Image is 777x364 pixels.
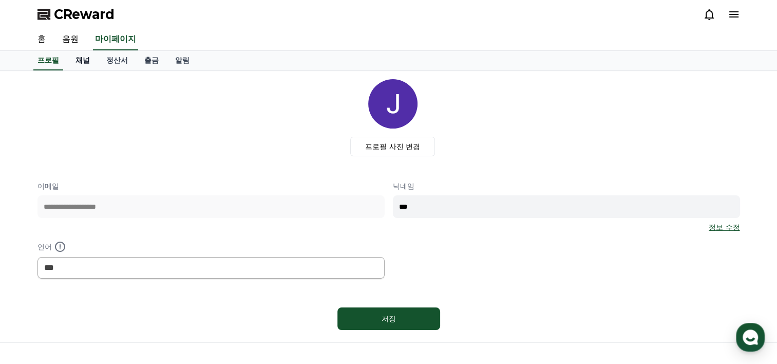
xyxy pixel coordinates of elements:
[3,279,68,304] a: 홈
[132,279,197,304] a: 설정
[98,51,136,70] a: 정산서
[350,137,435,156] label: 프로필 사진 변경
[94,295,106,303] span: 대화
[33,51,63,70] a: 프로필
[29,29,54,50] a: 홈
[37,6,115,23] a: CReward
[67,51,98,70] a: 채널
[93,29,138,50] a: 마이페이지
[32,294,39,302] span: 홈
[68,279,132,304] a: 대화
[37,241,385,253] p: 언어
[54,29,87,50] a: 음원
[159,294,171,302] span: 설정
[37,181,385,191] p: 이메일
[136,51,167,70] a: 출금
[393,181,740,191] p: 닉네임
[358,314,420,324] div: 저장
[709,222,740,232] a: 정보 수정
[337,307,440,330] button: 저장
[167,51,198,70] a: 알림
[368,79,418,129] img: profile_image
[54,6,115,23] span: CReward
